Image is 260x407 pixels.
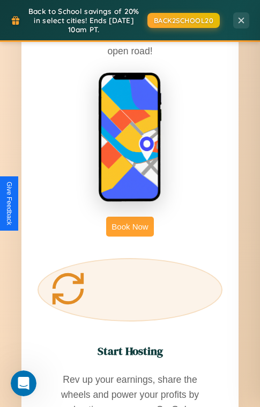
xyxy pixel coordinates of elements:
[98,72,162,203] img: rent phone
[106,217,153,237] button: Book Now
[11,370,36,396] iframe: Intercom live chat
[26,6,142,34] span: Back to School savings of 20% in select cities! Ends [DATE] 10am PT.
[98,343,163,359] h2: Start Hosting
[147,13,220,28] button: BACK2SCHOOL20
[5,182,13,225] div: Give Feedback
